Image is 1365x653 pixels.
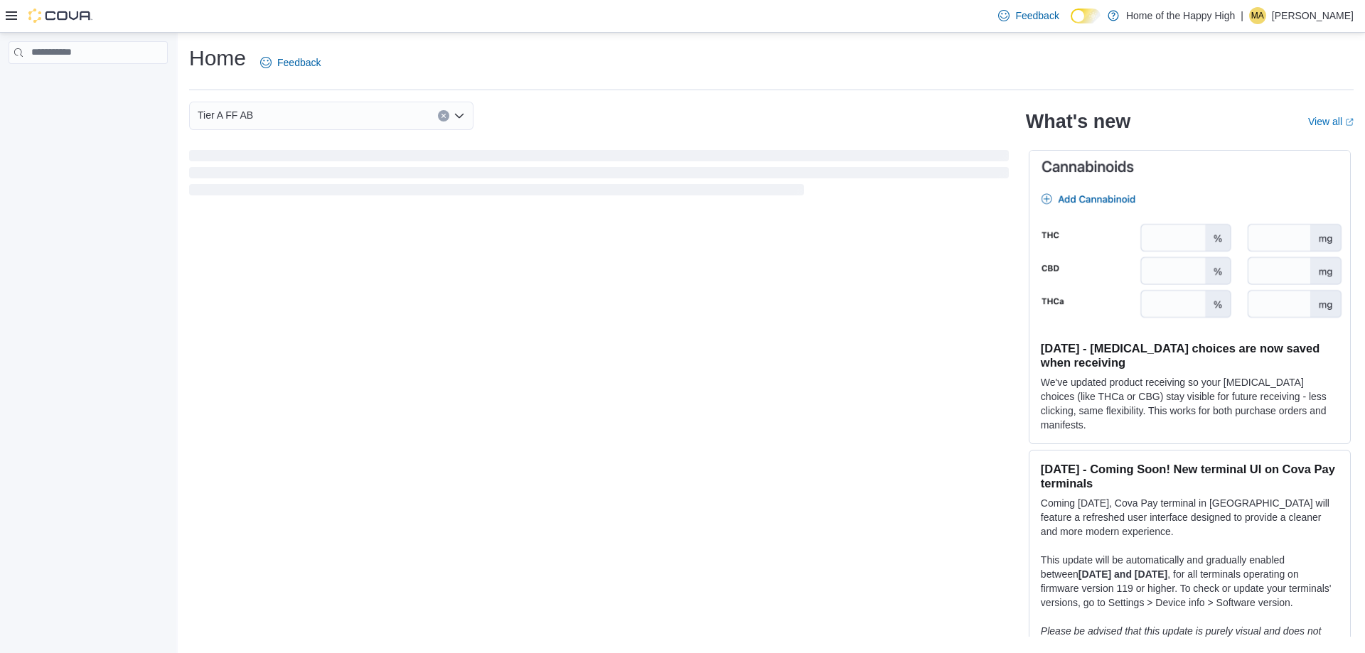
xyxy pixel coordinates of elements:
[9,67,168,101] nav: Complex example
[1041,341,1339,369] h3: [DATE] - [MEDICAL_DATA] choices are now saved when receiving
[1041,496,1339,539] p: Coming [DATE], Cova Pay terminal in [GEOGRAPHIC_DATA] will feature a refreshed user interface des...
[1241,7,1243,24] p: |
[1026,110,1130,133] h2: What's new
[1345,118,1354,126] svg: External link
[255,48,326,77] a: Feedback
[1041,462,1339,490] h3: [DATE] - Coming Soon! New terminal UI on Cova Pay terminals
[1071,9,1101,23] input: Dark Mode
[1308,116,1354,127] a: View allExternal link
[1251,7,1264,24] span: MA
[438,110,449,122] button: Clear input
[1041,375,1339,432] p: We've updated product receiving so your [MEDICAL_DATA] choices (like THCa or CBG) stay visible fo...
[1272,7,1354,24] p: [PERSON_NAME]
[1041,625,1322,651] em: Please be advised that this update is purely visual and does not impact payment functionality.
[1041,553,1339,610] p: This update will be automatically and gradually enabled between , for all terminals operating on ...
[189,153,1009,198] span: Loading
[454,110,465,122] button: Open list of options
[1249,7,1266,24] div: Milagros Argoso
[277,55,321,70] span: Feedback
[992,1,1064,30] a: Feedback
[1071,23,1071,24] span: Dark Mode
[1015,9,1059,23] span: Feedback
[189,44,246,72] h1: Home
[1078,568,1167,580] strong: [DATE] and [DATE]
[28,9,92,23] img: Cova
[198,107,253,124] span: Tier A FF AB
[1126,7,1235,24] p: Home of the Happy High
